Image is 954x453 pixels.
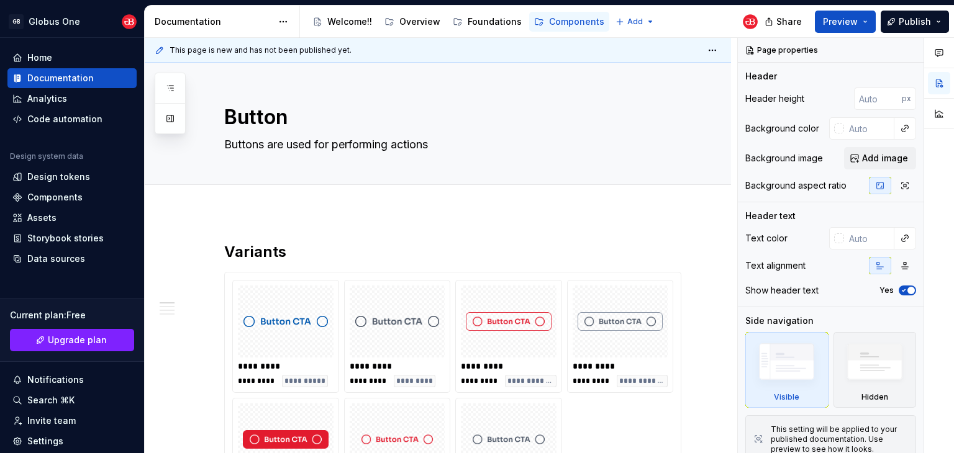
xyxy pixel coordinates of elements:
[10,151,83,161] div: Design system data
[327,16,372,28] div: Welcome!!
[170,45,352,55] span: This page is new and has not been published yet.
[844,117,894,140] input: Auto
[27,415,76,427] div: Invite team
[222,102,679,132] textarea: Button
[27,212,57,224] div: Assets
[379,12,445,32] a: Overview
[7,390,137,410] button: Search ⌘K
[815,11,876,33] button: Preview
[7,89,137,109] a: Analytics
[612,13,658,30] button: Add
[7,249,137,269] a: Data sources
[7,167,137,187] a: Design tokens
[7,431,137,451] a: Settings
[844,147,916,169] button: Add image
[10,329,134,351] button: Upgrade plan
[224,243,286,261] strong: Variants
[745,332,829,408] div: Visible
[27,374,84,386] div: Notifications
[307,12,377,32] a: Welcome!!
[745,70,777,83] div: Header
[27,435,63,447] div: Settings
[774,392,799,402] div: Visible
[627,17,643,27] span: Add
[844,227,894,249] input: Auto
[7,48,137,68] a: Home
[745,315,814,327] div: Side navigation
[9,14,24,29] div: GB
[27,171,90,183] div: Design tokens
[48,334,107,346] span: Upgrade plan
[861,392,888,402] div: Hidden
[776,16,802,28] span: Share
[2,8,142,35] button: GBGlobus OneGlobus Bank UX Team
[7,109,137,129] a: Code automation
[745,232,788,244] div: Text color
[27,92,67,105] div: Analytics
[122,14,137,29] img: Globus Bank UX Team
[899,16,931,28] span: Publish
[529,12,609,32] a: Components
[902,94,911,104] p: px
[879,285,894,295] label: Yes
[745,152,823,164] div: Background image
[745,210,796,222] div: Header text
[881,11,949,33] button: Publish
[758,11,810,33] button: Share
[745,179,847,192] div: Background aspect ratio
[27,52,52,64] div: Home
[549,16,604,28] div: Components
[823,16,858,28] span: Preview
[27,394,75,406] div: Search ⌘K
[834,332,917,408] div: Hidden
[7,228,137,248] a: Storybook stories
[27,191,83,204] div: Components
[10,309,134,321] div: Current plan : Free
[745,259,806,272] div: Text alignment
[7,187,137,207] a: Components
[745,284,819,297] div: Show header text
[7,208,137,228] a: Assets
[399,16,440,28] div: Overview
[448,12,527,32] a: Foundations
[854,87,902,110] input: Auto
[468,16,522,28] div: Foundations
[7,411,137,431] a: Invite team
[222,135,679,155] textarea: Buttons are used for performing actions
[27,72,94,84] div: Documentation
[155,16,272,28] div: Documentation
[27,232,104,244] div: Storybook stories
[27,253,85,265] div: Data sources
[29,16,80,28] div: Globus One
[307,9,609,34] div: Page tree
[745,122,819,135] div: Background color
[745,92,804,105] div: Header height
[743,14,758,29] img: Globus Bank UX Team
[862,152,908,164] span: Add image
[27,113,102,125] div: Code automation
[7,370,137,390] button: Notifications
[7,68,137,88] a: Documentation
